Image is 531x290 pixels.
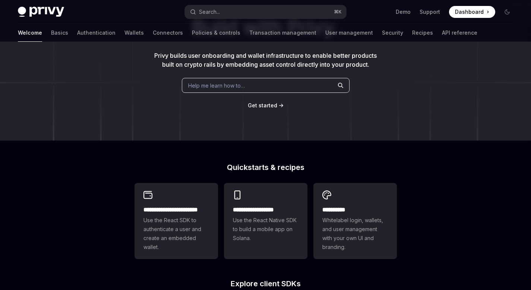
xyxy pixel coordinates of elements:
a: Policies & controls [192,24,240,42]
button: Search...⌘K [185,5,346,19]
a: Dashboard [449,6,495,18]
a: Support [420,8,440,16]
div: Search... [199,7,220,16]
a: **** **** **** ***Use the React Native SDK to build a mobile app on Solana. [224,183,307,259]
h2: Explore client SDKs [135,280,397,287]
a: API reference [442,24,477,42]
a: **** *****Whitelabel login, wallets, and user management with your own UI and branding. [313,183,397,259]
span: Whitelabel login, wallets, and user management with your own UI and branding. [322,216,388,252]
a: Demo [396,8,411,16]
a: Wallets [124,24,144,42]
img: dark logo [18,7,64,17]
a: Authentication [77,24,116,42]
a: User management [325,24,373,42]
span: Privy builds user onboarding and wallet infrastructure to enable better products built on crypto ... [154,52,377,68]
h2: Quickstarts & recipes [135,164,397,171]
a: Basics [51,24,68,42]
span: Use the React SDK to authenticate a user and create an embedded wallet. [143,216,209,252]
button: Toggle dark mode [501,6,513,18]
a: Transaction management [249,24,316,42]
span: Get started [248,102,277,108]
a: Security [382,24,403,42]
a: Get started [248,102,277,109]
a: Connectors [153,24,183,42]
span: Help me learn how to… [188,82,245,89]
a: Welcome [18,24,42,42]
span: Use the React Native SDK to build a mobile app on Solana. [233,216,298,243]
span: ⌘ K [334,9,342,15]
span: Dashboard [455,8,484,16]
a: Recipes [412,24,433,42]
